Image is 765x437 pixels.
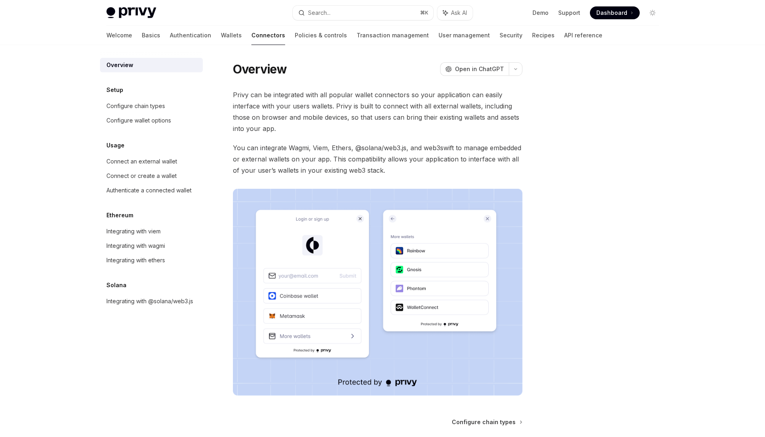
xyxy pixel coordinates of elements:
[106,141,124,150] h5: Usage
[106,85,123,95] h5: Setup
[532,26,555,45] a: Recipes
[106,186,192,195] div: Authenticate a connected wallet
[437,6,473,20] button: Ask AI
[142,26,160,45] a: Basics
[106,296,193,306] div: Integrating with @solana/web3.js
[100,253,203,268] a: Integrating with ethers
[106,7,156,18] img: light logo
[590,6,640,19] a: Dashboard
[100,58,203,72] a: Overview
[106,26,132,45] a: Welcome
[233,142,522,176] span: You can integrate Wagmi, Viem, Ethers, @solana/web3.js, and web3swift to manage embedded or exter...
[452,418,516,426] span: Configure chain types
[106,171,177,181] div: Connect or create a wallet
[439,26,490,45] a: User management
[106,60,133,70] div: Overview
[100,99,203,113] a: Configure chain types
[221,26,242,45] a: Wallets
[558,9,580,17] a: Support
[106,210,133,220] h5: Ethereum
[440,62,509,76] button: Open in ChatGPT
[295,26,347,45] a: Policies & controls
[106,157,177,166] div: Connect an external wallet
[357,26,429,45] a: Transaction management
[100,239,203,253] a: Integrating with wagmi
[100,224,203,239] a: Integrating with viem
[596,9,627,17] span: Dashboard
[420,10,428,16] span: ⌘ K
[532,9,549,17] a: Demo
[452,418,522,426] a: Configure chain types
[106,227,161,236] div: Integrating with viem
[646,6,659,19] button: Toggle dark mode
[251,26,285,45] a: Connectors
[293,6,433,20] button: Search...⌘K
[106,280,126,290] h5: Solana
[233,62,287,76] h1: Overview
[100,183,203,198] a: Authenticate a connected wallet
[564,26,602,45] a: API reference
[100,113,203,128] a: Configure wallet options
[233,189,522,396] img: Connectors3
[100,294,203,308] a: Integrating with @solana/web3.js
[106,241,165,251] div: Integrating with wagmi
[100,169,203,183] a: Connect or create a wallet
[106,101,165,111] div: Configure chain types
[106,116,171,125] div: Configure wallet options
[106,255,165,265] div: Integrating with ethers
[233,89,522,134] span: Privy can be integrated with all popular wallet connectors so your application can easily interfa...
[455,65,504,73] span: Open in ChatGPT
[500,26,522,45] a: Security
[170,26,211,45] a: Authentication
[451,9,467,17] span: Ask AI
[308,8,330,18] div: Search...
[100,154,203,169] a: Connect an external wallet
